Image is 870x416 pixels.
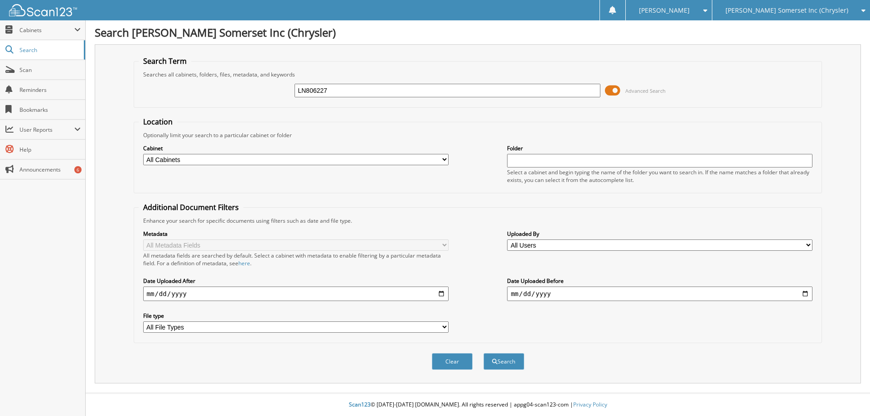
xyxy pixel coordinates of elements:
[139,117,177,127] legend: Location
[19,26,74,34] span: Cabinets
[19,146,81,153] span: Help
[139,56,191,66] legend: Search Term
[625,87,666,94] span: Advanced Search
[139,131,817,139] div: Optionally limit your search to a particular cabinet or folder
[143,277,449,285] label: Date Uploaded After
[507,277,812,285] label: Date Uploaded Before
[143,230,449,238] label: Metadata
[432,353,473,370] button: Clear
[74,166,82,173] div: 6
[143,144,449,152] label: Cabinet
[507,230,812,238] label: Uploaded By
[19,166,81,173] span: Announcements
[143,252,449,267] div: All metadata fields are searched by default. Select a cabinet with metadata to enable filtering b...
[573,401,607,408] a: Privacy Policy
[143,312,449,320] label: File type
[139,71,817,78] div: Searches all cabinets, folders, files, metadata, and keywords
[19,66,81,74] span: Scan
[507,168,812,184] div: Select a cabinet and begin typing the name of the folder you want to search in. If the name match...
[143,287,449,301] input: start
[507,287,812,301] input: end
[238,259,250,267] a: here
[139,217,817,225] div: Enhance your search for specific documents using filters such as date and file type.
[507,144,812,152] label: Folder
[19,46,79,54] span: Search
[19,86,81,94] span: Reminders
[349,401,371,408] span: Scan123
[95,25,861,40] h1: Search [PERSON_NAME] Somerset Inc (Chrysler)
[19,106,81,114] span: Bookmarks
[483,353,524,370] button: Search
[139,202,243,212] legend: Additional Document Filters
[725,8,848,13] span: [PERSON_NAME] Somerset Inc (Chrysler)
[86,394,870,416] div: © [DATE]-[DATE] [DOMAIN_NAME]. All rights reserved | appg04-scan123-com |
[639,8,690,13] span: [PERSON_NAME]
[9,4,77,16] img: scan123-logo-white.svg
[825,373,870,416] iframe: Chat Widget
[19,126,74,134] span: User Reports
